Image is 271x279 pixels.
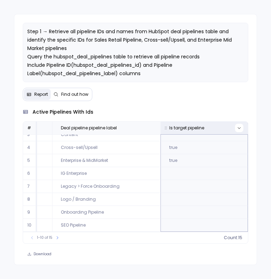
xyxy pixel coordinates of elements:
button: Download [23,249,56,259]
td: 6 [23,167,37,180]
td: Enterprise & MidMarket [52,154,161,167]
span: 1-10 of 15 [37,235,52,241]
button: Find out how [51,89,91,100]
span: 15 [238,235,242,241]
button: Report [24,89,51,100]
td: Cross-sell/Upsell [52,141,161,154]
span: count : [224,235,238,241]
span: Find out how [61,92,88,97]
td: Onboarding Pipeline [52,206,161,219]
span: Deal pipeline pipeline label [61,125,117,131]
td: Legacy > Force Onboarding [52,180,161,193]
td: Logo / Branding [52,193,161,206]
td: Content [52,128,161,141]
span: Step 1 → Retrieve all pipeline IDs and names from HubSpot deal pipelines table and identify the s... [27,28,238,119]
td: IG Enterprise [52,167,161,180]
td: 5 [23,154,37,167]
span: # [27,125,31,131]
td: SEO Pipeline [52,219,161,232]
td: 3 [23,128,37,141]
span: Report [34,92,48,97]
td: 9 [23,206,37,219]
td: true [161,154,248,167]
span: Is target pipeline [169,125,204,131]
td: 7 [23,180,37,193]
td: 10 [23,219,37,232]
td: 4 [23,141,37,154]
span: Download [34,252,51,257]
span: active pipelines with ids [33,108,93,116]
td: true [161,141,248,154]
td: 8 [23,193,37,206]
